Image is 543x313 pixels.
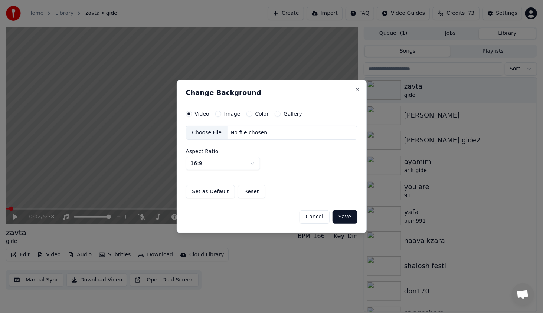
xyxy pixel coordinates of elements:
[186,149,357,154] label: Aspect Ratio
[195,111,209,116] label: Video
[255,111,269,116] label: Color
[186,126,228,139] div: Choose File
[228,129,270,136] div: No file chosen
[238,185,265,198] button: Reset
[186,185,235,198] button: Set as Default
[224,111,241,116] label: Image
[333,210,357,224] button: Save
[300,210,330,224] button: Cancel
[284,111,302,116] label: Gallery
[186,89,357,96] h2: Change Background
